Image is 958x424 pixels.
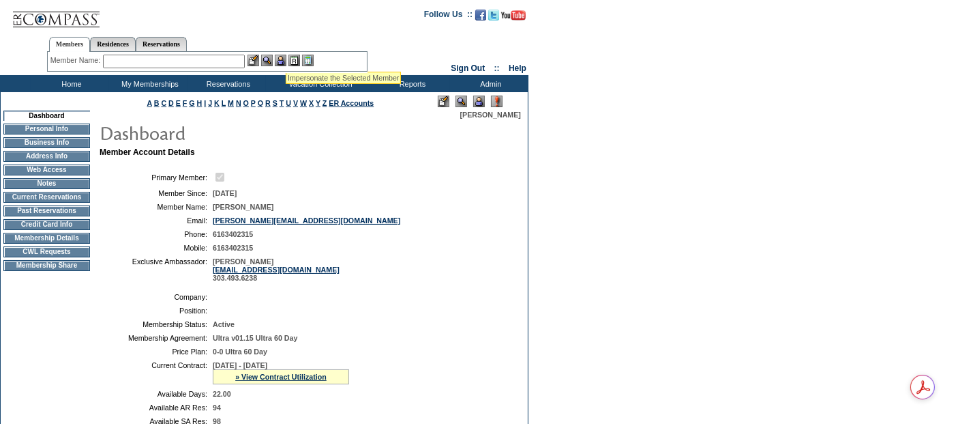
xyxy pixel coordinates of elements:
img: Reservations [288,55,300,66]
span: 6163402315 [213,244,253,252]
td: Reservations [188,75,266,92]
img: b_edit.gif [248,55,259,66]
img: Impersonate [473,96,485,107]
a: J [208,99,212,107]
a: Follow us on Twitter [488,14,499,22]
td: Follow Us :: [424,8,473,25]
td: Email: [105,216,207,225]
img: Subscribe to our YouTube Channel [501,10,526,20]
td: Available AR Res: [105,404,207,412]
span: [PERSON_NAME] [460,111,521,119]
a: L [222,99,226,107]
td: Current Reservations [3,192,90,203]
a: G [189,99,194,107]
span: 22.00 [213,390,231,398]
a: V [293,99,298,107]
span: Ultra v01.15 Ultra 60 Day [213,334,297,342]
img: Impersonate [275,55,286,66]
a: Residences [90,37,136,51]
td: Company: [105,293,207,301]
a: P [251,99,256,107]
td: Membership Agreement: [105,334,207,342]
td: Current Contract: [105,361,207,384]
td: Dashboard [3,111,90,121]
b: Member Account Details [100,147,195,157]
td: Notes [3,178,90,189]
td: Credit Card Info [3,219,90,230]
td: Phone: [105,230,207,238]
td: Mobile: [105,244,207,252]
a: B [154,99,160,107]
td: Member Name: [105,203,207,211]
img: b_calculator.gif [302,55,314,66]
a: U [286,99,291,107]
td: Position: [105,307,207,315]
img: Become our fan on Facebook [475,10,486,20]
span: Active [213,320,235,328]
td: Available Days: [105,390,207,398]
a: [EMAIL_ADDRESS][DOMAIN_NAME] [213,266,340,274]
a: I [204,99,206,107]
td: CWL Requests [3,246,90,257]
a: Y [316,99,320,107]
a: » View Contract Utilization [235,373,327,381]
a: C [161,99,166,107]
a: F [183,99,188,107]
a: Reservations [136,37,187,51]
span: [DATE] - [DATE] [213,361,267,369]
a: S [273,99,278,107]
a: H [197,99,203,107]
td: Business Info [3,137,90,148]
a: Q [258,99,263,107]
span: 94 [213,404,221,412]
td: Membership Status: [105,320,207,328]
td: My Memberships [109,75,188,92]
td: Home [31,75,109,92]
td: Member Since: [105,189,207,197]
td: Exclusive Ambassador: [105,257,207,282]
a: X [309,99,314,107]
span: [PERSON_NAME] [213,203,273,211]
a: R [265,99,271,107]
td: Primary Member: [105,171,207,184]
span: 0-0 Ultra 60 Day [213,348,267,356]
a: M [228,99,234,107]
td: Past Reservations [3,206,90,216]
div: Impersonate the Selected Member [288,74,399,82]
a: N [236,99,241,107]
a: Subscribe to our YouTube Channel [501,14,526,22]
td: Web Access [3,165,90,175]
a: A [147,99,152,107]
img: View [261,55,273,66]
a: Help [509,63,526,73]
td: Vacation Collection [266,75,372,92]
a: D [168,99,174,107]
span: :: [494,63,500,73]
td: Address Info [3,151,90,162]
span: [DATE] [213,189,237,197]
td: Reports [372,75,450,92]
a: [PERSON_NAME][EMAIL_ADDRESS][DOMAIN_NAME] [213,216,400,225]
a: Become our fan on Facebook [475,14,486,22]
a: E [176,99,181,107]
a: Members [49,37,91,52]
a: Sign Out [451,63,485,73]
td: Price Plan: [105,348,207,356]
td: Admin [450,75,528,92]
a: Z [323,99,327,107]
a: O [243,99,249,107]
td: Personal Info [3,124,90,135]
img: Log Concern/Member Elevation [491,96,503,107]
span: 6163402315 [213,230,253,238]
div: Member Name: [50,55,103,66]
a: T [280,99,284,107]
a: ER Accounts [329,99,374,107]
a: W [300,99,307,107]
td: Membership Details [3,233,90,244]
img: View Mode [455,96,467,107]
img: Follow us on Twitter [488,10,499,20]
img: Edit Mode [438,96,449,107]
a: K [214,99,220,107]
span: [PERSON_NAME] 303.493.6238 [213,257,340,282]
td: Membership Share [3,260,90,271]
